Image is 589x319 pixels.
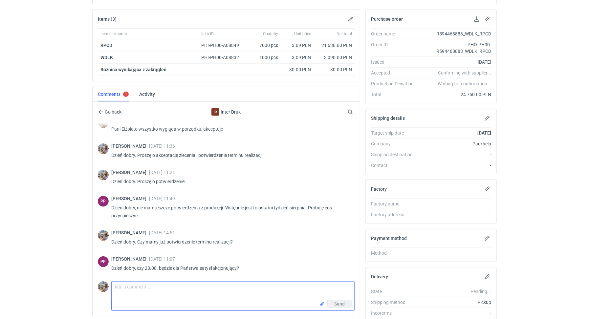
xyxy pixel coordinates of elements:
[98,143,109,154] img: Michał Palasek
[371,201,419,207] div: Factory name
[419,310,491,316] div: -
[371,41,419,54] div: Order ID
[294,31,311,36] span: Unit price
[98,108,122,116] button: Go back
[111,143,149,149] span: [PERSON_NAME]
[371,151,419,158] div: Shipping destination
[98,196,109,207] figcaption: PP
[149,170,175,175] span: [DATE] 11:21
[316,54,352,61] div: 3 090.00 PLN
[371,116,405,121] h2: Shipping details
[149,230,175,235] span: [DATE] 14:51
[337,31,352,36] span: Net total
[98,256,109,267] figcaption: PP
[419,211,491,218] div: -
[419,151,491,158] div: -
[201,31,214,36] span: Item ID
[283,66,311,73] div: 30.00 PLN
[111,230,149,235] span: [PERSON_NAME]
[100,55,113,60] a: WDLK
[371,59,419,65] div: Issued
[371,31,419,37] div: Order name
[149,196,175,201] span: [DATE] 11:49
[111,256,149,262] span: [PERSON_NAME]
[316,42,352,49] div: 21 630.00 PLN
[111,196,149,201] span: [PERSON_NAME]
[149,256,175,262] span: [DATE] 11:07
[438,80,491,87] em: Waiting for confirmation...
[483,273,491,281] button: Edit delivery details
[201,42,245,49] div: PHI-PH00-A08849
[419,201,491,207] div: -
[483,234,491,242] button: Edit payment method
[334,302,345,306] span: Send
[125,92,127,96] div: 1
[419,91,491,98] div: 24 750.00 PLN
[111,178,349,185] p: Dzień dobry. Proszę o potwierdzenie
[283,42,311,49] div: 3.09 PLN
[419,41,491,54] div: PHO-PH00-R594468883_WDLK_RPCD
[371,140,419,147] div: Company
[371,91,419,98] div: Total
[172,108,280,116] div: Inter Druk
[419,250,491,256] div: -
[98,281,109,292] img: Michał Palasek
[371,274,388,279] h2: Delivery
[483,15,491,23] button: Edit purchase order
[327,300,352,308] button: Send
[98,170,109,181] img: Michał Palasek
[371,70,419,76] div: Accepted
[100,43,112,48] a: RPCD
[371,250,419,256] div: Method
[371,80,419,87] div: Production Deviation
[371,310,419,316] div: Incoterms
[111,204,349,220] p: Dzień dobry, nie mam jeszcze potwierdzenia z produkcji. Wstępnie jest to ostatni tydzień sierpnia...
[98,16,117,22] h2: Items (3)
[419,299,491,306] div: Pickup
[139,87,155,101] a: Activity
[347,15,355,23] button: Edit items
[98,256,109,267] div: Paulina Pander
[371,186,387,192] h2: Factory
[201,54,245,61] div: PHI-PH00-A08832
[483,114,491,122] button: Edit shipping details
[211,108,219,116] div: Inter Druk
[211,108,219,116] figcaption: ID
[483,185,491,193] button: Edit factory details
[149,143,175,149] span: [DATE] 11:36
[371,299,419,306] div: Shipping method
[283,54,311,61] div: 3.09 PLN
[438,70,491,75] em: Confirming with supplier...
[98,230,109,241] img: Michał Palasek
[111,125,349,133] p: Pani Elżbieto wszystko wygląda w porządku, akceptuje
[419,162,491,169] div: -
[371,16,403,22] h2: Purchase order
[470,289,491,294] em: Pending...
[103,110,121,114] span: Go back
[98,196,109,207] div: Paulina Pander
[263,31,278,36] span: Quantity
[371,211,419,218] div: Factory address
[111,238,349,246] p: Dzień dobry. Czy mamy już potwierdzenie terminu realizacji?
[419,31,491,37] div: R594468883_WDLK_RPCD
[346,108,367,116] input: Search
[111,170,149,175] span: [PERSON_NAME]
[100,67,166,72] strong: Różnica wynikająca z zakrągleń
[98,87,129,101] a: Comments1
[111,151,349,159] p: Dzień dobry. Proszę o akceptację zlecenia i potwierdzenie terminu realizacji
[477,130,491,136] strong: [DATE]
[100,31,127,36] span: Item nickname
[419,140,491,147] div: Packhelp
[248,39,281,52] div: 7000 pcs
[111,264,349,272] p: Dzień dobry, czy 28.08. będzie dla Państwa satysfakcjonujący?
[371,236,407,241] h2: Payment method
[248,52,281,64] div: 1000 pcs
[371,130,419,136] div: Target ship date
[316,66,352,73] div: 30.00 PLN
